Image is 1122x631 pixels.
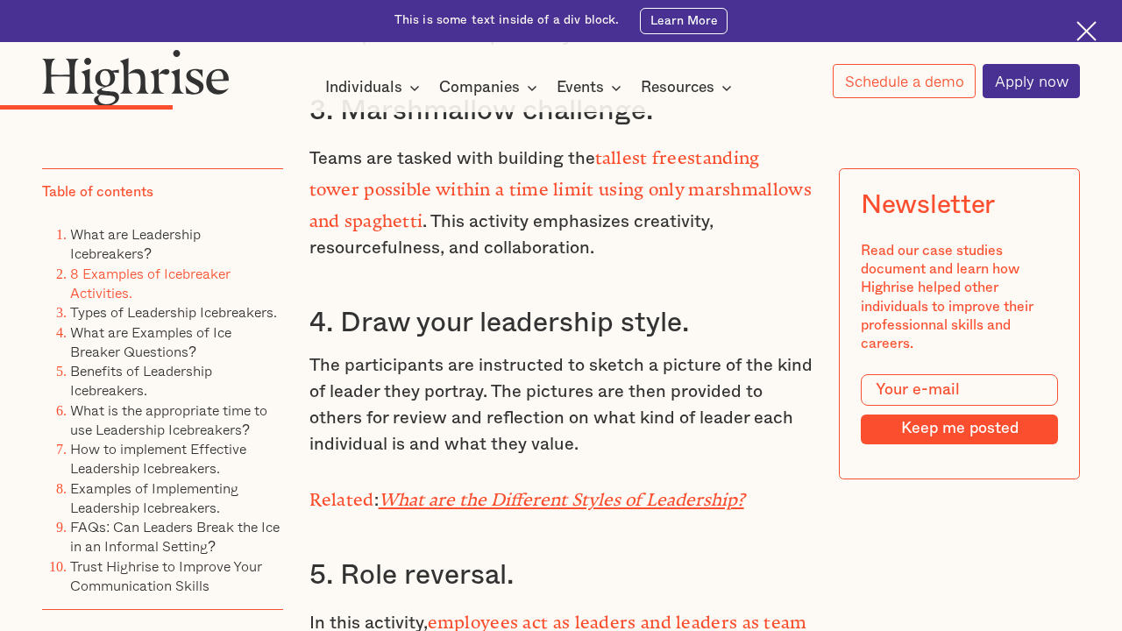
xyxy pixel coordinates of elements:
[70,262,231,303] a: 8 Examples of Icebreaker Activities.
[325,77,425,98] div: Individuals
[439,77,543,98] div: Companies
[861,374,1058,444] form: Modal Form
[42,49,230,106] img: Highrise logo
[861,415,1058,444] input: Keep me posted
[70,555,262,596] a: Trust Highrise to Improve Your Communication Skills
[70,301,277,323] a: Types of Leadership Icebreakers.
[70,477,238,518] a: Examples of Implementing Leadership Icebreakers.
[70,437,246,479] a: How to implement Effective Leadership Icebreakers.
[379,490,744,500] a: What are the Different Styles of Leadership?
[309,557,813,592] h3: 5. Role reversal.
[861,190,995,221] div: Newsletter
[641,77,737,98] div: Resources
[309,305,813,340] h3: 4. Draw your leadership style.
[861,242,1058,354] div: Read our case studies document and learn how Highrise helped other individuals to improve their p...
[394,12,620,29] div: This is some text inside of a div block.
[70,359,212,401] a: Benefits of Leadership Icebreakers.
[70,223,201,264] a: What are Leadership Icebreakers?
[70,515,280,557] a: FAQs: Can Leaders Break the Ice in an Informal Setting?
[309,140,813,261] p: Teams are tasked with building the . This activity emphasizes creativity, resourcefulness, and co...
[641,77,714,98] div: Resources
[309,482,813,514] p: :
[1076,21,1097,41] img: Cross icon
[983,64,1080,99] a: Apply now
[309,352,813,457] p: The participants are instructed to sketch a picture of the kind of leader they portray. The pictu...
[557,77,627,98] div: Events
[439,77,520,98] div: Companies
[640,8,728,35] a: Learn More
[557,77,604,98] div: Events
[42,183,153,202] div: Table of contents
[70,321,231,362] a: What are Examples of Ice Breaker Questions?
[325,77,402,98] div: Individuals
[309,148,812,222] strong: tallest freestanding tower possible within a time limit using only marshmallows and spaghetti
[833,64,976,98] a: Schedule a demo
[70,399,267,440] a: What is the appropriate time to use Leadership Icebreakers?
[309,490,374,500] strong: Related
[861,374,1058,406] input: Your e-mail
